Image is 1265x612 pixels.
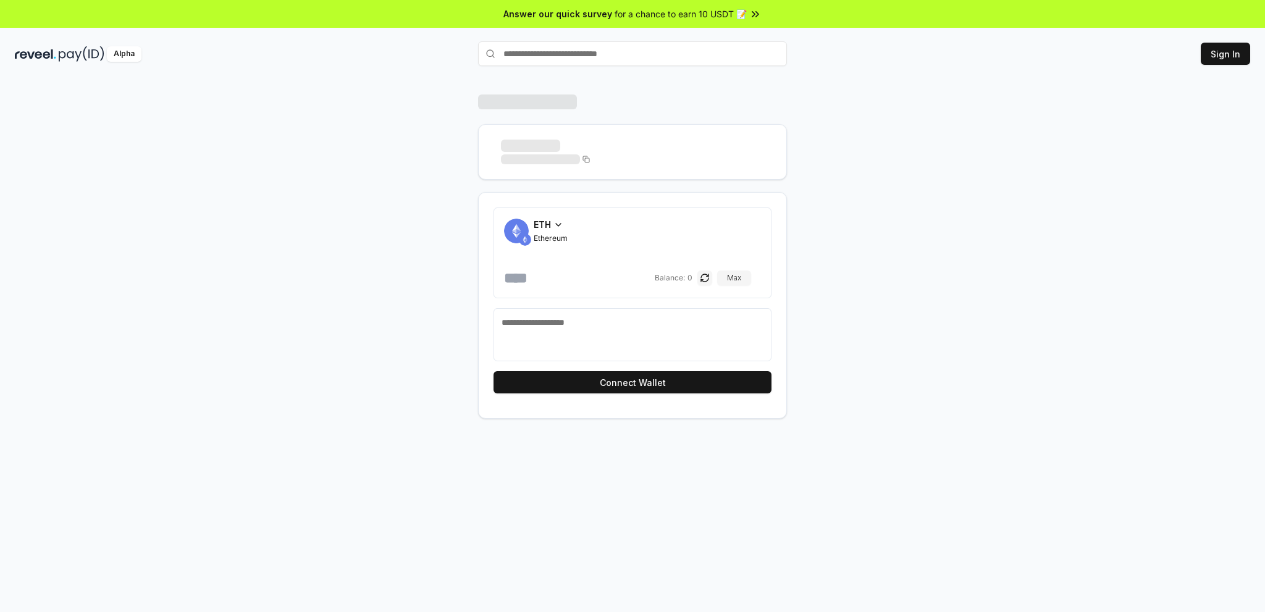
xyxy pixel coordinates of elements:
[655,273,685,283] span: Balance:
[687,273,692,283] span: 0
[59,46,104,62] img: pay_id
[1201,43,1250,65] button: Sign In
[15,46,56,62] img: reveel_dark
[615,7,747,20] span: for a chance to earn 10 USDT 📝
[503,7,612,20] span: Answer our quick survey
[717,270,751,285] button: Max
[107,46,141,62] div: Alpha
[519,233,531,246] img: ETH.svg
[534,233,568,243] span: Ethereum
[534,218,551,231] span: ETH
[494,371,771,393] button: Connect Wallet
